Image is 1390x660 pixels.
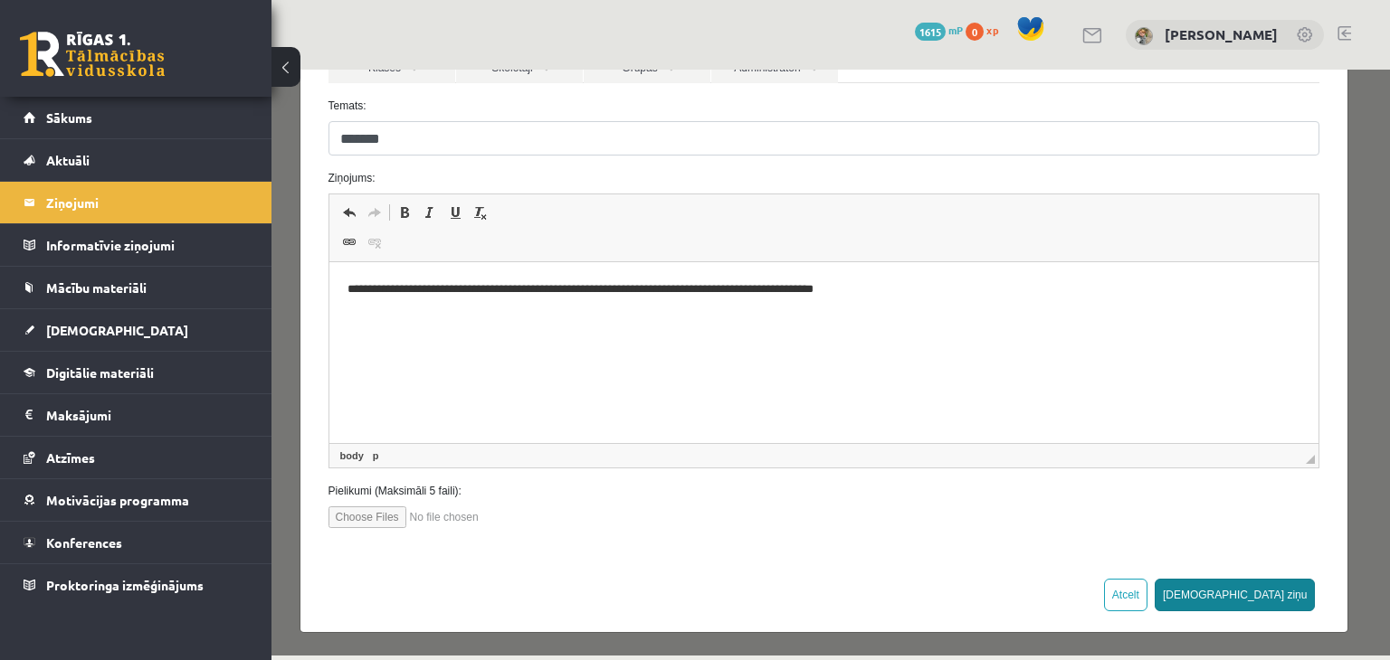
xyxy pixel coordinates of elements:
a: Konferences [24,522,249,563]
a: Proktoringa izmēģinājums [24,564,249,606]
a: Digitālie materiāli [24,352,249,393]
span: Digitālie materiāli [46,364,154,381]
a: [DEMOGRAPHIC_DATA] [24,309,249,351]
a: Maksājumi [24,394,249,436]
label: Ziņojums: [43,100,1062,117]
span: 1615 [915,23,946,41]
a: Remove Format [196,131,222,155]
a: 1615 mP [915,23,963,37]
a: Unlink [90,161,116,184]
span: Atzīmes [46,449,95,466]
button: [DEMOGRAPHIC_DATA] ziņu [883,509,1044,542]
a: Link (Ctrl+K) [65,161,90,184]
a: 0 xp [966,23,1007,37]
a: Atzīmes [24,437,249,478]
span: Mācību materiāli [46,279,147,296]
a: Redo (Ctrl+Y) [90,131,116,155]
button: Atcelt [833,509,876,542]
a: Aktuāli [24,139,249,181]
legend: Ziņojumi [46,182,249,223]
a: Rīgas 1. Tālmācības vidusskola [20,32,165,77]
a: Informatīvie ziņojumi [24,224,249,266]
a: Underline (Ctrl+U) [171,131,196,155]
label: Temats: [43,28,1062,44]
a: body element [65,378,96,394]
span: Motivācijas programma [46,492,189,508]
a: Bold (Ctrl+B) [120,131,146,155]
iframe: Editor, wiswyg-editor-47363877091520-1756151575-264 [58,193,1048,373]
span: 0 [966,23,984,41]
img: Rita Dmitrijeva [1135,27,1153,45]
span: Proktoringa izmēģinājums [46,577,204,593]
a: Undo (Ctrl+Z) [65,131,90,155]
a: [PERSON_NAME] [1165,25,1278,43]
label: Pielikumi (Maksimāli 5 faili): [43,413,1062,429]
legend: Informatīvie ziņojumi [46,224,249,266]
span: [DEMOGRAPHIC_DATA] [46,322,188,338]
span: xp [986,23,998,37]
span: Sākums [46,109,92,126]
a: Ziņojumi [24,182,249,223]
a: Italic (Ctrl+I) [146,131,171,155]
a: Sākums [24,97,249,138]
a: Mācību materiāli [24,267,249,308]
span: Resize [1034,385,1043,394]
span: Konferences [46,534,122,551]
span: Aktuāli [46,152,90,168]
span: mP [948,23,963,37]
a: p element [98,378,111,394]
legend: Maksājumi [46,394,249,436]
a: Motivācijas programma [24,479,249,521]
